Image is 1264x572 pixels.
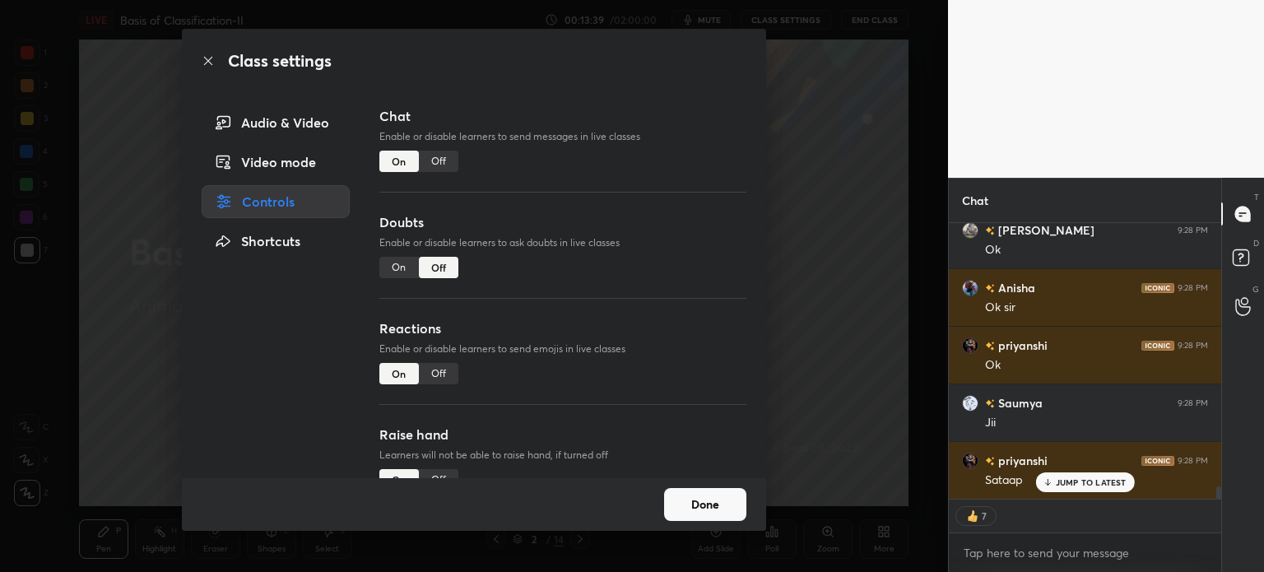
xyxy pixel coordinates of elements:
p: Chat [949,179,1001,222]
h3: Chat [379,106,746,126]
div: Sataap [985,472,1208,489]
h3: Raise hand [379,425,746,444]
img: no-rating-badge.077c3623.svg [985,342,995,351]
p: Enable or disable learners to ask doubts in live classes [379,235,746,250]
div: On [379,363,419,384]
div: grid [949,223,1221,499]
div: Shortcuts [202,225,350,258]
div: Ok [985,242,1208,258]
div: 9:28 PM [1178,283,1208,293]
div: On [379,151,419,172]
div: 9:28 PM [1178,341,1208,351]
div: 9:28 PM [1178,456,1208,466]
h3: Reactions [379,319,746,338]
div: On [379,257,419,278]
div: Video mode [202,146,350,179]
div: Ok [985,357,1208,374]
h3: Doubts [379,212,746,232]
p: T [1254,191,1259,203]
div: Controls [202,185,350,218]
img: iconic-dark.1390631f.png [1141,341,1174,351]
div: On [379,469,419,491]
p: Learners will not be able to raise hand, if turned off [379,448,746,463]
h6: Anisha [995,279,1035,296]
p: D [1253,237,1259,249]
img: iconic-dark.1390631f.png [1141,456,1174,466]
img: iconic-dark.1390631f.png [1141,283,1174,293]
div: Off [419,151,458,172]
p: Enable or disable learners to send messages in live classes [379,129,746,144]
div: 9:28 PM [1178,398,1208,408]
h6: Saumya [995,394,1043,412]
div: Off [419,257,458,278]
img: 6bb4335c412c4717adc589b7865534cd.jpg [962,222,978,239]
h6: priyanshi [995,337,1048,354]
button: Done [664,488,746,521]
img: no-rating-badge.077c3623.svg [985,226,995,235]
p: Enable or disable learners to send emojis in live classes [379,342,746,356]
div: Off [419,469,458,491]
img: no-rating-badge.077c3623.svg [985,457,995,466]
div: Ok sir [985,300,1208,316]
p: JUMP TO LATEST [1056,477,1127,487]
div: 7 [981,509,987,523]
img: no-rating-badge.077c3623.svg [985,399,995,408]
img: no-rating-badge.077c3623.svg [985,284,995,293]
img: c33f9ef103f144998e0f072be85ac580.jpg [962,280,978,296]
h6: [PERSON_NAME] [995,221,1094,239]
img: 7006d4c7669e48eb9e942bfc7f5ac3dc.jpg [962,337,978,354]
img: 25a94367645245f19d08f9ebd3bc0170.jpg [962,395,978,412]
h2: Class settings [228,49,332,73]
h6: priyanshi [995,452,1048,469]
img: 7006d4c7669e48eb9e942bfc7f5ac3dc.jpg [962,453,978,469]
p: G [1252,283,1259,295]
div: Jii [985,415,1208,431]
img: thumbs_up.png [964,508,981,524]
div: 9:28 PM [1178,226,1208,235]
div: Audio & Video [202,106,350,139]
div: Off [419,363,458,384]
